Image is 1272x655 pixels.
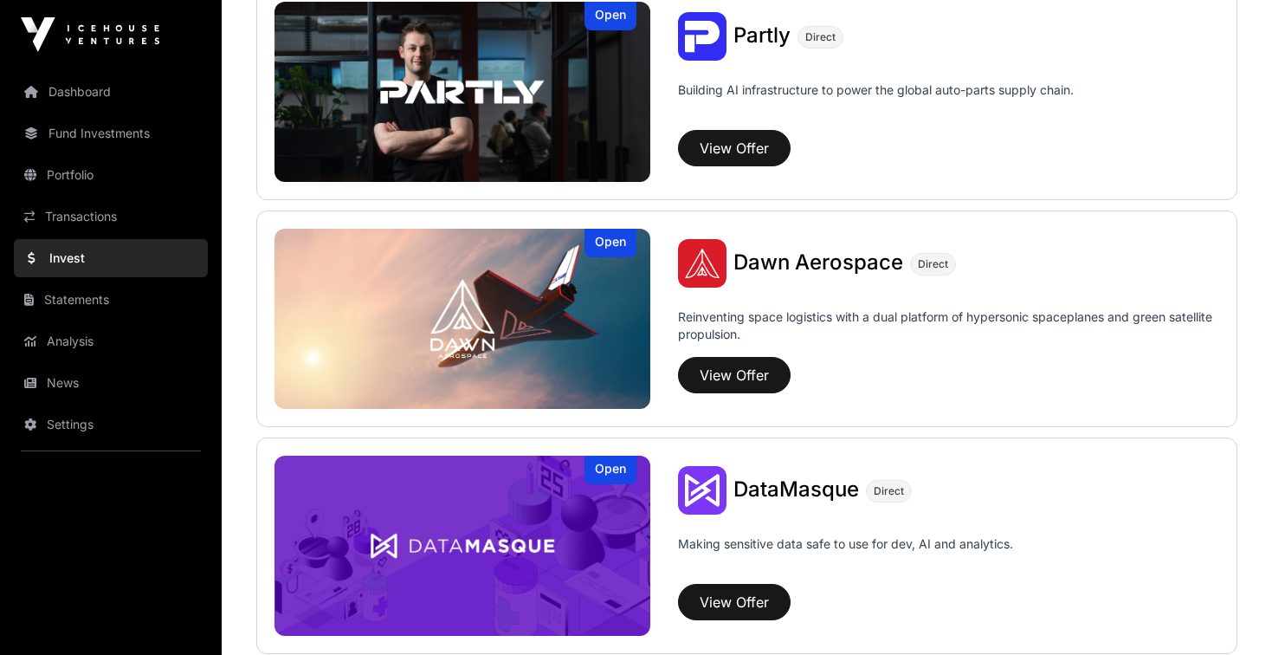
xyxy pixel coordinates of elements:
[14,156,208,194] a: Portfolio
[14,239,208,277] a: Invest
[1185,572,1272,655] iframe: Chat Widget
[14,281,208,319] a: Statements
[14,114,208,152] a: Fund Investments
[678,12,726,61] img: Partly
[678,466,726,515] img: DataMasque
[274,229,650,409] a: Dawn AerospaceOpen
[584,2,636,30] div: Open
[14,405,208,444] a: Settings
[274,456,650,636] a: DataMasqueOpen
[584,229,636,257] div: Open
[805,30,836,44] span: Direct
[678,308,1219,350] p: Reinventing space logistics with a dual platform of hypersonic spaceplanes and green satellite pr...
[678,357,791,393] button: View Offer
[21,17,159,52] img: Icehouse Ventures Logo
[733,23,791,48] span: Partly
[678,130,791,166] button: View Offer
[678,584,791,620] button: View Offer
[918,257,948,271] span: Direct
[733,250,903,275] span: Dawn Aerospace
[584,456,636,484] div: Open
[274,456,650,636] img: DataMasque
[14,198,208,236] a: Transactions
[274,2,650,182] img: Partly
[733,25,791,48] a: Partly
[274,229,650,409] img: Dawn Aerospace
[733,477,859,502] span: DataMasque
[14,322,208,360] a: Analysis
[274,2,650,182] a: PartlyOpen
[678,239,726,288] img: Dawn Aerospace
[678,535,1013,577] p: Making sensitive data safe to use for dev, AI and analytics.
[14,73,208,111] a: Dashboard
[678,81,1074,123] p: Building AI infrastructure to power the global auto-parts supply chain.
[733,252,903,275] a: Dawn Aerospace
[733,479,859,502] a: DataMasque
[874,484,904,498] span: Direct
[14,364,208,402] a: News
